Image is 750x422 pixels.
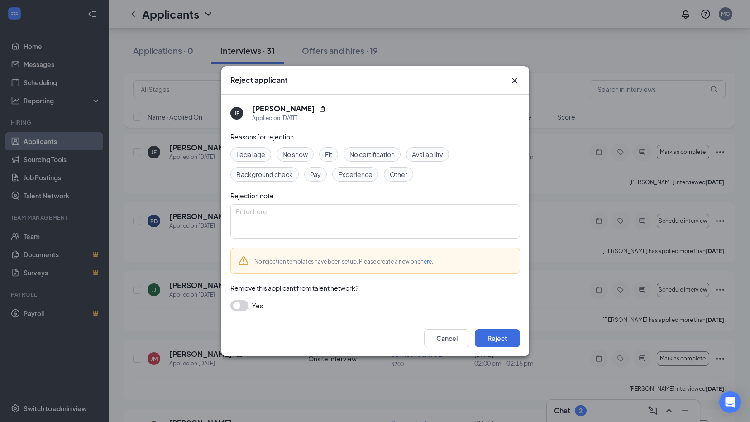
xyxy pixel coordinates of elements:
button: Cancel [424,329,469,347]
svg: Warning [238,255,249,266]
svg: Document [319,105,326,112]
button: Reject [475,329,520,347]
button: Close [509,75,520,86]
span: Reasons for rejection [230,133,294,141]
span: Experience [338,169,373,179]
span: Pay [310,169,321,179]
span: No show [282,149,308,159]
h5: [PERSON_NAME] [252,104,315,114]
h3: Reject applicant [230,75,287,85]
span: Yes [252,300,263,311]
span: Remove this applicant from talent network? [230,284,358,292]
span: Availability [412,149,443,159]
span: Fit [325,149,332,159]
span: Rejection note [230,192,274,200]
span: No certification [349,149,395,159]
a: here [420,258,432,265]
span: No rejection templates have been setup. Please create a new one . [254,258,433,265]
span: Legal age [236,149,265,159]
span: Background check [236,169,293,179]
span: Other [390,169,407,179]
div: JF [234,109,239,117]
div: Applied on [DATE] [252,114,326,123]
div: Open Intercom Messenger [719,391,741,413]
svg: Cross [509,75,520,86]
